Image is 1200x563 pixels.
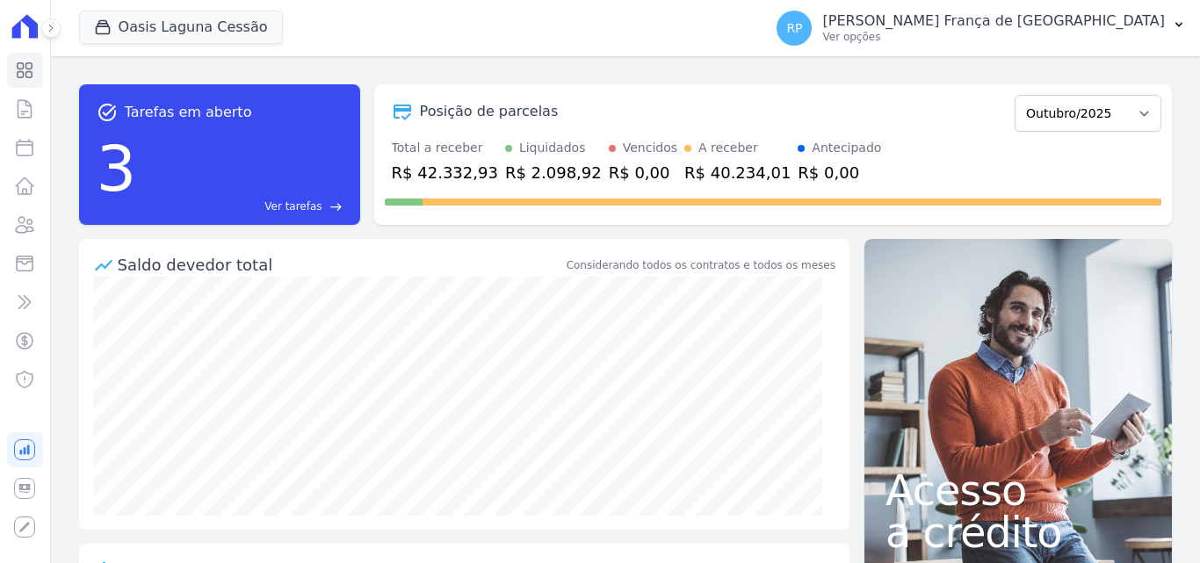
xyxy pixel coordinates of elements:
[125,102,252,123] span: Tarefas em aberto
[623,139,677,157] div: Vencidos
[698,139,758,157] div: A receber
[97,123,137,214] div: 3
[392,161,498,184] div: R$ 42.332,93
[392,139,498,157] div: Total a receber
[264,198,322,214] span: Ver tarefas
[118,253,563,277] div: Saldo devedor total
[822,30,1165,44] p: Ver opções
[798,161,881,184] div: R$ 0,00
[886,511,1151,553] span: a crédito
[567,257,835,273] div: Considerando todos os contratos e todos os meses
[505,161,602,184] div: R$ 2.098,92
[684,161,791,184] div: R$ 40.234,01
[143,198,342,214] a: Ver tarefas east
[886,469,1151,511] span: Acesso
[97,102,118,123] span: task_alt
[786,22,802,34] span: RP
[420,101,559,122] div: Posição de parcelas
[519,139,586,157] div: Liquidados
[79,11,283,44] button: Oasis Laguna Cessão
[822,12,1165,30] p: [PERSON_NAME] França de [GEOGRAPHIC_DATA]
[763,4,1200,53] button: RP [PERSON_NAME] França de [GEOGRAPHIC_DATA] Ver opções
[812,139,881,157] div: Antecipado
[609,161,677,184] div: R$ 0,00
[329,200,343,213] span: east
